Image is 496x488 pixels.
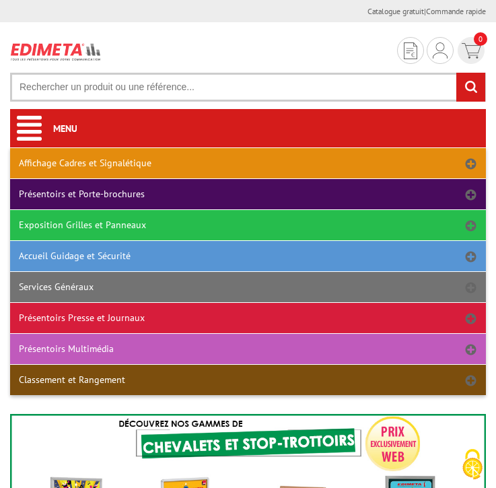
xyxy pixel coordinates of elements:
[426,6,486,16] a: Commande rapide
[10,148,486,178] a: Affichage Cadres et Signalétique
[456,73,485,102] input: rechercher
[53,123,77,135] span: Menu
[10,334,486,364] a: Présentoirs Multimédia
[456,448,489,481] img: Cookies (fenêtre modale)
[10,210,486,240] a: Exposition Grilles et Panneaux
[10,241,486,271] a: Accueil Guidage et Sécurité
[433,42,448,59] img: devis rapide
[10,303,486,333] a: Présentoirs Presse et Journaux
[404,42,417,59] img: devis rapide
[10,365,486,395] a: Classement et Rangement
[10,110,486,147] a: Menu
[10,73,486,102] input: Rechercher un produit ou une référence...
[367,5,486,17] div: |
[474,32,487,46] span: 0
[456,37,486,64] a: devis rapide 0
[10,179,486,209] a: Présentoirs et Porte-brochures
[10,38,102,65] img: Présentoir, panneau, stand - Edimeta - PLV, affichage, mobilier bureau, entreprise
[449,442,496,488] button: Cookies (fenêtre modale)
[462,43,481,59] img: devis rapide
[367,6,424,16] a: Catalogue gratuit
[10,272,486,302] a: Services Généraux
